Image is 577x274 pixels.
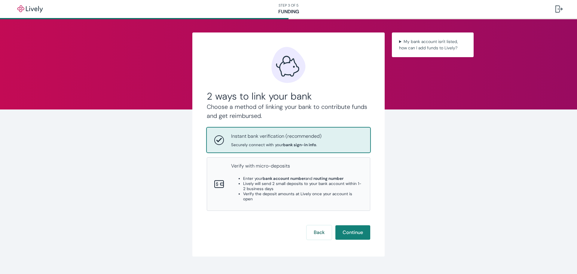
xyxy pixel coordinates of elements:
[283,142,316,147] strong: bank sign-in info
[207,128,370,152] button: Instant bank verificationInstant bank verification (recommended)Securely connect with yourbank si...
[397,37,469,52] summary: My bank account isn't listed, how can I add funds to Lively?
[231,162,363,170] p: Verify with micro-deposits
[243,181,363,191] li: Lively will send 2 small deposits to your bank account within 1-2 business days
[214,179,224,189] svg: Micro-deposits
[313,176,343,181] strong: routing number
[307,225,332,240] button: Back
[551,2,567,16] button: Log out
[243,176,363,181] li: Enter your and
[214,135,224,145] svg: Instant bank verification
[13,5,47,13] img: Lively
[207,158,370,211] button: Micro-depositsVerify with micro-depositsEnter yourbank account numberand routing numberLively wil...
[243,191,363,202] li: Verify the deposit amounts at Lively once your account is open
[263,176,305,181] strong: bank account number
[207,90,370,102] h2: 2 ways to link your bank
[231,142,322,147] span: Securely connect with your .
[207,102,370,120] h4: Choose a method of linking your bank to contribute funds and get reimbursed.
[231,133,322,140] p: Instant bank verification (recommended)
[335,225,370,240] button: Continue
